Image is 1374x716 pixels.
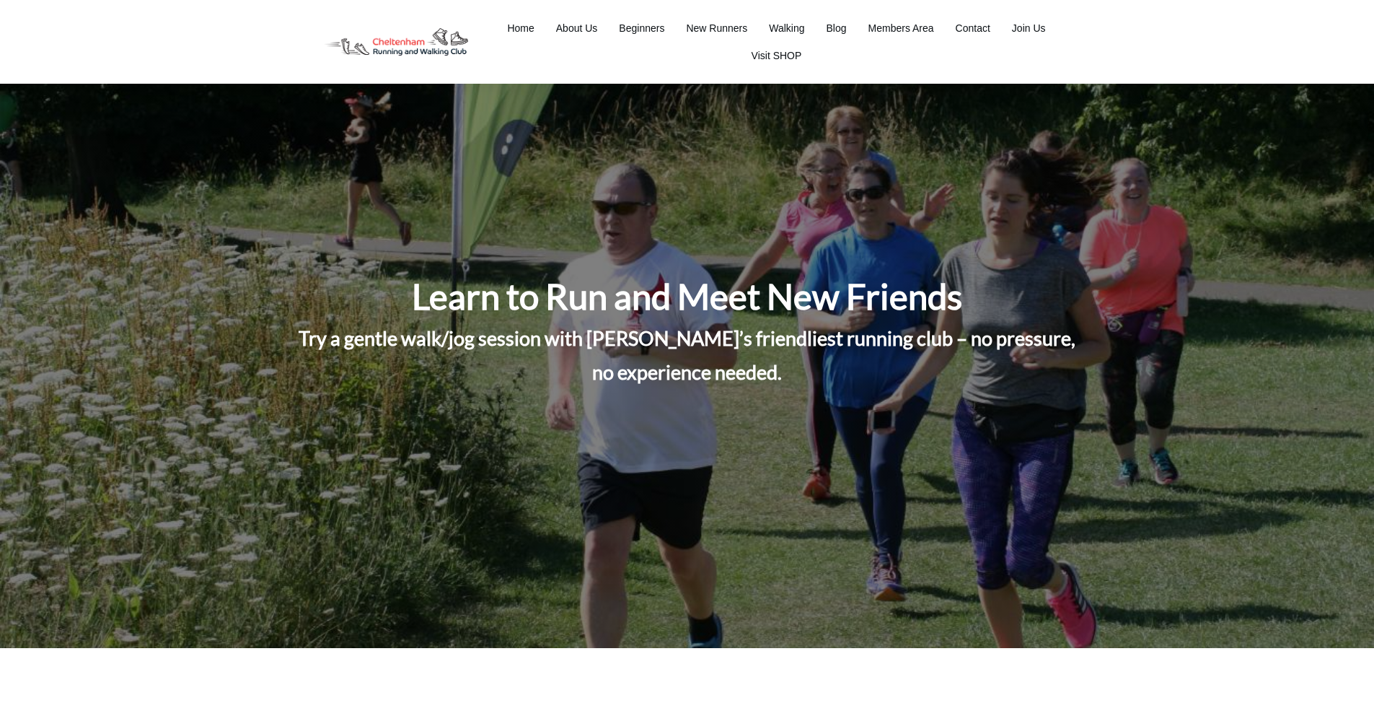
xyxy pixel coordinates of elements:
[412,274,962,320] h1: Learn to Run and Meet New Friends
[956,18,990,38] a: Contact
[752,45,802,66] a: Visit SHOP
[507,18,534,38] a: Home
[619,18,664,38] a: Beginners
[299,326,1075,384] strong: Try a gentle walk/jog session with [PERSON_NAME]’s friendliest running club – no pressure, no exp...
[769,18,804,38] a: Walking
[686,18,747,38] a: New Runners
[1012,18,1046,38] a: Join Us
[556,18,598,38] a: About Us
[868,18,934,38] a: Members Area
[827,18,847,38] a: Blog
[312,18,480,66] img: Decathlon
